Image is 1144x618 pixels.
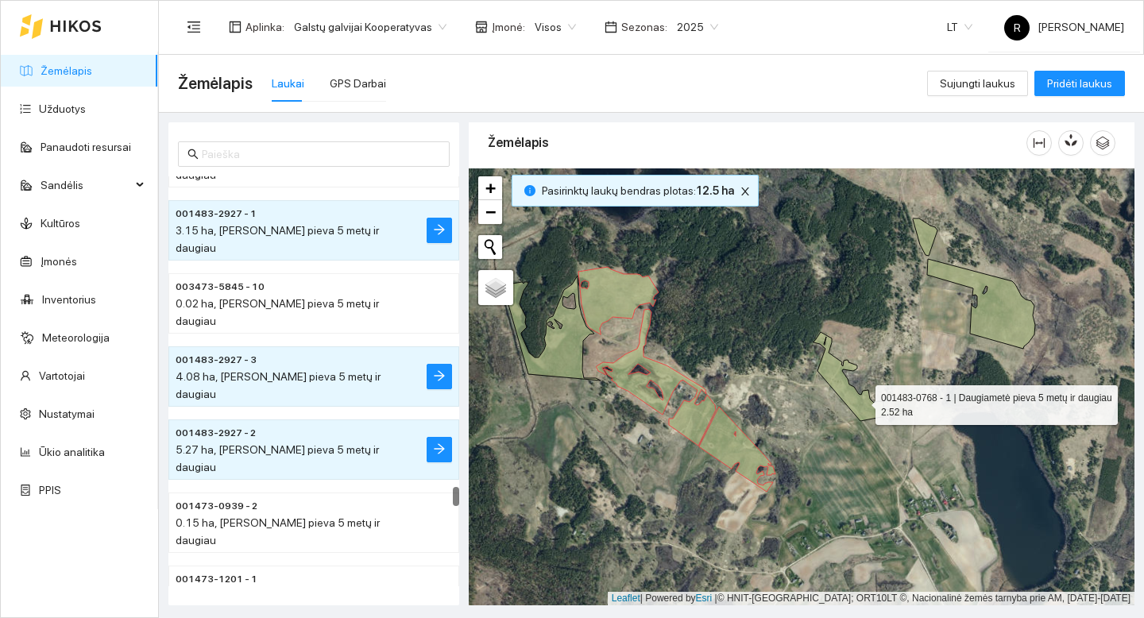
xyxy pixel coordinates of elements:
[294,15,446,39] span: Galstų galvijai Kooperatyvas
[39,102,86,115] a: Užduotys
[492,18,525,36] span: Įmonė :
[677,15,718,39] span: 2025
[202,145,440,163] input: Paieška
[427,218,452,243] button: arrow-right
[524,185,535,196] span: info-circle
[41,169,131,201] span: Sandėlis
[176,426,256,441] span: 001483-2927 - 2
[1027,137,1051,149] span: column-width
[715,593,717,604] span: |
[176,224,379,254] span: 3.15 ha, [PERSON_NAME] pieva 5 metų ir daugiau
[485,202,496,222] span: −
[478,270,513,305] a: Layers
[39,369,85,382] a: Vartotojai
[927,71,1028,96] button: Sujungti laukus
[176,207,257,222] span: 001483-2927 - 1
[433,442,446,458] span: arrow-right
[176,516,380,547] span: 0.15 ha, [PERSON_NAME] pieva 5 metų ir daugiau
[41,255,77,268] a: Įmonės
[696,593,713,604] a: Esri
[178,11,210,43] button: menu-fold
[41,217,80,230] a: Kultūros
[736,186,754,197] span: close
[176,443,379,473] span: 5.27 ha, [PERSON_NAME] pieva 5 metų ir daugiau
[187,20,201,34] span: menu-fold
[478,235,502,259] button: Initiate a new search
[176,280,265,295] span: 003473-5845 - 10
[608,592,1134,605] div: | Powered by © HNIT-[GEOGRAPHIC_DATA]; ORT10LT ©, Nacionalinė žemės tarnyba prie AM, [DATE]-[DATE]
[42,331,110,344] a: Meteorologija
[187,149,199,160] span: search
[478,200,502,224] a: Zoom out
[927,77,1028,90] a: Sujungti laukus
[612,593,640,604] a: Leaflet
[176,353,257,368] span: 001483-2927 - 3
[1004,21,1124,33] span: [PERSON_NAME]
[475,21,488,33] span: shop
[42,293,96,306] a: Inventorius
[330,75,386,92] div: GPS Darbai
[176,297,379,327] span: 0.02 ha, [PERSON_NAME] pieva 5 metų ir daugiau
[535,15,576,39] span: Visos
[488,120,1026,165] div: Žemėlapis
[39,407,95,420] a: Nustatymai
[272,75,304,92] div: Laukai
[433,369,446,384] span: arrow-right
[39,446,105,458] a: Ūkio analitika
[621,18,667,36] span: Sezonas :
[478,176,502,200] a: Zoom in
[433,223,446,238] span: arrow-right
[947,15,972,39] span: LT
[696,184,734,197] b: 12.5 ha
[245,18,284,36] span: Aplinka :
[39,484,61,496] a: PPIS
[427,364,452,389] button: arrow-right
[485,178,496,198] span: +
[1034,77,1125,90] a: Pridėti laukus
[41,64,92,77] a: Žemėlapis
[1047,75,1112,92] span: Pridėti laukus
[736,182,755,201] button: close
[542,182,734,199] span: Pasirinktų laukų bendras plotas :
[940,75,1015,92] span: Sujungti laukus
[176,499,257,514] span: 001473-0939 - 2
[41,141,131,153] a: Panaudoti resursai
[229,21,242,33] span: layout
[176,572,257,587] span: 001473-1201 - 1
[1014,15,1021,41] span: R
[605,21,617,33] span: calendar
[427,437,452,462] button: arrow-right
[178,71,253,96] span: Žemėlapis
[1026,130,1052,156] button: column-width
[176,370,381,400] span: 4.08 ha, [PERSON_NAME] pieva 5 metų ir daugiau
[1034,71,1125,96] button: Pridėti laukus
